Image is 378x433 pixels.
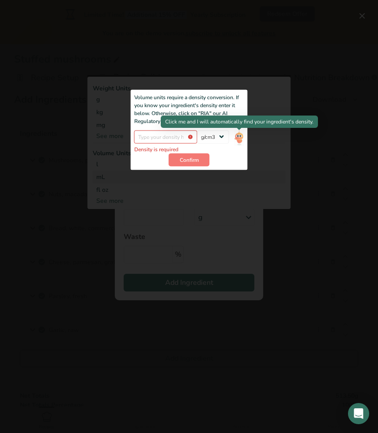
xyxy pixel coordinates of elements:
span: Confirm [180,156,199,164]
p: Click me and I will automatically find your ingredient's density. [165,118,314,126]
button: Confirm [169,153,210,166]
div: Volume units require a density conversion. If you know your ingredient's density enter it below. ... [134,93,244,125]
img: ai-bot.1dcbe71.gif [234,130,244,146]
p: Density is required [134,145,197,153]
div: Open Intercom Messenger [348,403,369,424]
input: Type your density here [134,130,197,143]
